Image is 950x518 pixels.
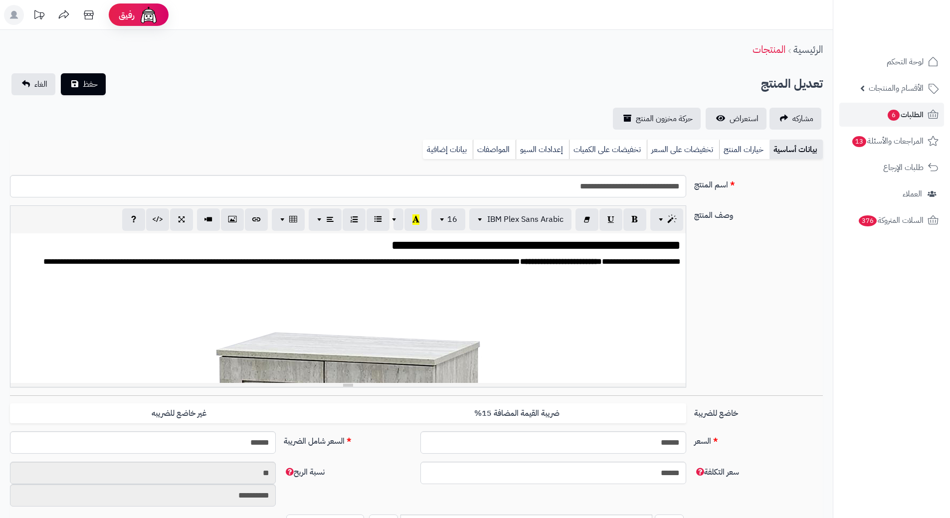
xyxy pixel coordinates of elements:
a: المواصفات [473,140,516,160]
span: سعر التكلفة [694,466,739,478]
a: تخفيضات على السعر [647,140,719,160]
button: حفظ [61,73,106,95]
span: استعراض [730,113,759,125]
img: logo-2.png [882,15,941,36]
a: الغاء [11,73,55,95]
a: تحديثات المنصة [26,5,51,27]
span: IBM Plex Sans Arabic [487,213,564,225]
a: تخفيضات على الكميات [569,140,647,160]
span: 376 [858,215,878,227]
label: غير خاضع للضريبه [10,403,348,424]
a: لوحة التحكم [839,50,944,74]
span: 16 [447,213,457,225]
span: العملاء [903,187,922,201]
span: رفيق [119,9,135,21]
a: العملاء [839,182,944,206]
img: ai-face.png [139,5,159,25]
label: وصف المنتج [690,205,827,221]
span: لوحة التحكم [887,55,924,69]
a: خيارات المنتج [719,140,769,160]
a: بيانات أساسية [769,140,823,160]
span: مشاركه [792,113,813,125]
label: اسم المنتج [690,175,827,191]
button: IBM Plex Sans Arabic [469,208,571,230]
a: الطلبات6 [839,103,944,127]
span: حركة مخزون المنتج [636,113,693,125]
span: الطلبات [887,108,924,122]
h2: تعديل المنتج [761,74,823,94]
a: حركة مخزون المنتج [613,108,701,130]
span: السلات المتروكة [858,213,924,227]
a: إعدادات السيو [516,140,569,160]
a: السلات المتروكة376 [839,208,944,232]
a: الرئيسية [793,42,823,57]
a: مشاركه [769,108,821,130]
label: ضريبة القيمة المضافة 15% [348,403,686,424]
button: 16 [431,208,465,230]
span: 6 [887,109,900,121]
span: حفظ [83,78,98,90]
span: 13 [852,136,867,148]
label: خاضع للضريبة [690,403,827,419]
a: استعراض [706,108,766,130]
a: طلبات الإرجاع [839,156,944,179]
span: الأقسام والمنتجات [869,81,924,95]
span: طلبات الإرجاع [883,161,924,174]
a: المراجعات والأسئلة13 [839,129,944,153]
span: الغاء [34,78,47,90]
a: المنتجات [753,42,785,57]
label: السعر [690,431,827,447]
a: بيانات إضافية [423,140,473,160]
label: السعر شامل الضريبة [280,431,416,447]
span: المراجعات والأسئلة [851,134,924,148]
span: نسبة الربح [284,466,325,478]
